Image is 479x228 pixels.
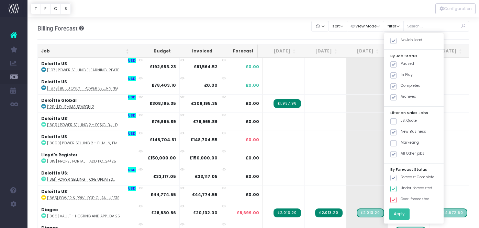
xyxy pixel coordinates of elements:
span: USD [128,167,136,172]
abbr: [1197] Power Selling Elearning - Create [47,68,119,73]
button: Configuration [435,3,476,14]
span: USD [128,113,136,118]
strong: Lloyd's Register [41,152,78,158]
strong: £76,965.89 [193,119,218,124]
strong: Diageo [41,207,58,213]
span: £0.00 [246,173,259,180]
span: £0.00 [246,155,259,161]
strong: £76,965.89 [152,119,176,124]
label: JS: Quote [390,118,417,123]
span: £8,699.00 [237,210,259,216]
th: Forecast [216,45,258,58]
input: Search... [403,21,469,32]
button: View Mode [347,21,384,32]
abbr: [1294] Dilemma Season 2 [47,104,94,109]
button: F [41,3,51,14]
strong: Deloitte US [41,134,67,140]
strong: Deloitte US [41,189,67,194]
td: : [38,58,138,76]
div: By Forecast Status [384,166,444,173]
td: : [38,149,138,167]
strong: Deloitte US [41,116,67,121]
strong: £0.00 [204,82,218,88]
label: All Other jobs [390,151,424,156]
th: Aug 25: activate to sort column ascending [299,45,341,58]
span: £0.00 [246,192,259,198]
label: No Job Lead [390,37,422,43]
td: : [38,112,138,131]
span: Billing Forecast [37,25,78,32]
div: By Job Status [384,52,444,60]
strong: £150,000.00 [189,155,218,161]
strong: Deloitte US [41,170,67,176]
strong: £44,774.55 [151,192,176,197]
span: £0.00 [246,64,259,70]
label: Archived [390,94,416,99]
td: : [38,185,138,204]
span: Streamtime Draft Invoice: [1366] Vault - Hosting and Application Support - Year 4, Nov 24-Nov 25 [357,208,384,217]
label: Completed [390,83,421,88]
abbr: [1366] Vault - Hosting and Application Support - Year 4, Nov 24-Nov 25 [47,214,120,219]
button: Apply [389,208,410,220]
strong: £308,195.35 [191,100,218,106]
abbr: [1365] Power & Privilege: change requests [47,195,119,201]
span: £0.00 [246,82,259,88]
th: Job: activate to sort column ascending [38,45,133,58]
span: USD [128,95,136,100]
span: USD [128,58,136,63]
th: Jul 25: activate to sort column ascending [258,45,299,58]
strong: £81,564.52 [194,64,218,70]
strong: £28,830.86 [151,210,176,216]
strong: £33,117.05 [195,173,218,179]
span: USD [128,131,136,136]
span: Streamtime Invoice: 2236 – [1294] Dilemma Season 2 [274,99,301,108]
span: USD [128,186,136,191]
strong: £33,117.05 [153,173,176,179]
span: Streamtime Invoice: 2254 – [1366] Vault - Hosting and Application Support - Year 4, Nov 24-Nov 25 [315,208,342,217]
span: USD [128,76,136,81]
strong: £148,704.55 [190,137,218,143]
button: C [50,3,61,14]
label: Over-forecasted [390,196,430,202]
td: : [38,131,138,149]
td: : [38,204,138,222]
strong: £20,132.00 [193,210,218,216]
button: T [31,3,41,14]
abbr: [1309] Power Selling 2 - Design + Build [47,122,118,128]
label: New Business [390,129,426,134]
td: : [38,94,138,112]
label: In Play [390,72,413,77]
strong: Deloitte Global [41,97,77,103]
div: Vertical button group [435,3,476,14]
div: Vertical button group [31,3,71,14]
strong: £150,000.00 [148,155,176,161]
th: Budget [133,45,174,58]
strong: Deloitte US [41,61,67,67]
strong: £78,403.10 [152,82,176,88]
th: Invoiced [174,45,216,58]
label: Marketing [390,140,419,145]
label: Forecast Complete [390,175,434,180]
abbr: [1197b] Build only - Power Selling Elearning [47,86,118,91]
strong: Deloitte US [41,79,67,85]
button: S [60,3,71,14]
button: sort [328,21,347,32]
span: £0.00 [246,100,259,107]
strong: £192,953.23 [150,64,176,70]
td: : [38,167,138,185]
span: £0.00 [246,137,259,143]
abbr: [1319] Propel Portal - Additional Funds 24/25 [47,159,116,164]
div: Filter on Sales Jobs [384,109,444,117]
button: filter [384,21,404,32]
strong: £44,774.55 [192,192,218,197]
label: Paused [390,61,414,67]
abbr: [1351] Power Selling - CPE Updates [47,177,115,182]
th: Oct 25: activate to sort column ascending [382,45,424,58]
span: £0.00 [246,119,259,125]
strong: £308,195.35 [149,100,176,106]
td: : [38,76,138,94]
span: Streamtime Draft Invoice: [1366] Vault - Hosting and Application Support - Year 4, Nov 24-Nov 25 [438,208,467,217]
span: Streamtime Invoice: 2239 – [1366] Vault - Hosting and Application Support - Year 4, Nov 24-Nov 25 [274,208,301,217]
label: Under-forecasted [390,185,432,191]
strong: £148,704.51 [150,137,176,143]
